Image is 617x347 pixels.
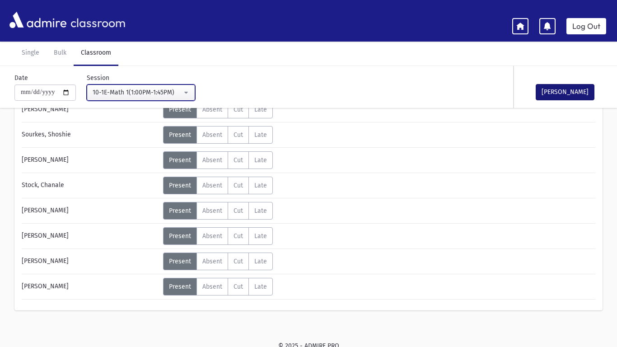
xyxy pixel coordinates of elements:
[87,73,109,83] label: Session
[202,258,222,265] span: Absent
[254,207,267,215] span: Late
[234,106,243,113] span: Cut
[93,88,182,97] div: 10-1E-Math 1(1:00PM-1:45PM)
[163,177,273,194] div: AttTypes
[234,156,243,164] span: Cut
[163,202,273,220] div: AttTypes
[169,156,191,164] span: Present
[536,84,594,100] button: [PERSON_NAME]
[254,232,267,240] span: Late
[17,202,163,220] div: [PERSON_NAME]
[74,41,118,66] a: Classroom
[234,207,243,215] span: Cut
[14,73,28,83] label: Date
[234,131,243,139] span: Cut
[17,151,163,169] div: [PERSON_NAME]
[169,131,191,139] span: Present
[17,126,163,144] div: Sourkes, Shoshie
[202,156,222,164] span: Absent
[566,18,606,34] a: Log Out
[163,151,273,169] div: AttTypes
[254,182,267,189] span: Late
[234,182,243,189] span: Cut
[169,207,191,215] span: Present
[169,283,191,291] span: Present
[47,41,74,66] a: Bulk
[169,232,191,240] span: Present
[7,9,69,30] img: AdmirePro
[17,177,163,194] div: Stock, Chanale
[169,182,191,189] span: Present
[254,106,267,113] span: Late
[202,106,222,113] span: Absent
[163,227,273,245] div: AttTypes
[169,258,191,265] span: Present
[254,258,267,265] span: Late
[202,131,222,139] span: Absent
[202,283,222,291] span: Absent
[202,182,222,189] span: Absent
[17,253,163,270] div: [PERSON_NAME]
[254,156,267,164] span: Late
[202,232,222,240] span: Absent
[17,278,163,295] div: [PERSON_NAME]
[69,8,126,32] span: classroom
[163,101,273,118] div: AttTypes
[234,258,243,265] span: Cut
[254,131,267,139] span: Late
[202,207,222,215] span: Absent
[234,283,243,291] span: Cut
[87,84,195,101] button: 10-1E-Math 1(1:00PM-1:45PM)
[169,106,191,113] span: Present
[163,278,273,295] div: AttTypes
[163,126,273,144] div: AttTypes
[17,227,163,245] div: [PERSON_NAME]
[234,232,243,240] span: Cut
[17,101,163,118] div: [PERSON_NAME]
[163,253,273,270] div: AttTypes
[14,41,47,66] a: Single
[254,283,267,291] span: Late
